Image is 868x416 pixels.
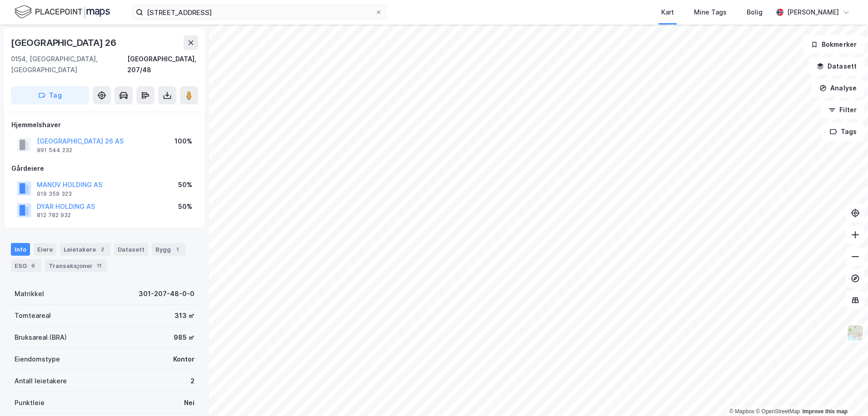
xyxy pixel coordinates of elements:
div: 0154, [GEOGRAPHIC_DATA], [GEOGRAPHIC_DATA] [11,54,127,75]
div: Tomteareal [15,310,51,321]
div: 6 [29,261,38,270]
div: 50% [178,201,192,212]
div: Datasett [114,243,148,256]
div: Kontor [173,354,195,365]
div: 812 782 932 [37,212,71,219]
a: OpenStreetMap [756,408,800,415]
div: Hjemmelshaver [11,119,198,130]
div: Antall leietakere [15,376,67,386]
div: 1 [173,245,182,254]
div: Gårdeiere [11,163,198,174]
button: Tags [822,123,864,141]
button: Bokmerker [803,35,864,54]
div: Leietakere [60,243,110,256]
div: Matrikkel [15,288,44,299]
iframe: Chat Widget [823,372,868,416]
div: Nei [184,397,195,408]
div: 985 ㎡ [174,332,195,343]
div: 100% [175,136,192,147]
button: Tag [11,86,89,104]
a: Mapbox [729,408,754,415]
input: Søk på adresse, matrikkel, gårdeiere, leietakere eller personer [143,5,375,19]
div: [GEOGRAPHIC_DATA] 26 [11,35,118,50]
div: Bolig [747,7,763,18]
div: Transaksjoner [45,259,107,272]
div: 301-207-48-0-0 [139,288,195,299]
div: Eiere [34,243,56,256]
div: Bruksareal (BRA) [15,332,67,343]
div: Kart [661,7,674,18]
img: Z [847,324,864,342]
a: Improve this map [803,408,848,415]
div: 313 ㎡ [175,310,195,321]
div: [GEOGRAPHIC_DATA], 207/48 [127,54,198,75]
img: logo.f888ab2527a4732fd821a326f86c7f29.svg [15,4,110,20]
div: ESG [11,259,41,272]
button: Datasett [809,57,864,75]
div: 2 [190,376,195,386]
div: 11 [95,261,104,270]
div: Eiendomstype [15,354,60,365]
div: Info [11,243,30,256]
div: Bygg [152,243,185,256]
button: Analyse [812,79,864,97]
div: [PERSON_NAME] [787,7,839,18]
div: 991 544 232 [37,147,72,154]
div: 50% [178,179,192,190]
button: Filter [821,101,864,119]
div: 919 359 323 [37,190,72,198]
div: 2 [98,245,107,254]
div: Punktleie [15,397,45,408]
div: Mine Tags [694,7,727,18]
